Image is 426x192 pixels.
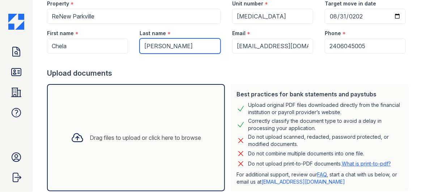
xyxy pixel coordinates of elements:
[342,160,391,167] a: What is print-to-pdf?
[47,68,412,78] div: Upload documents
[47,30,74,37] label: First name
[140,30,166,37] label: Last name
[261,179,345,185] a: [EMAIL_ADDRESS][DOMAIN_NAME]
[8,14,24,30] img: CE_Icon_Blue-c292c112584629df590d857e76928e9f676e5b41ef8f769ba2f05ee15b207248.png
[237,171,403,185] p: For additional support, review our , start a chat with us below, or email us at
[248,133,403,148] div: Do not upload scanned, redacted, password protected, or modified documents.
[248,149,364,158] div: Do not combine multiple documents into one file.
[248,101,403,116] div: Upload original PDF files downloaded directly from the financial institution or payroll provider’...
[248,160,391,167] p: Do not upload print-to-PDF documents.
[90,133,201,142] div: Drag files to upload or click here to browse
[325,30,341,37] label: Phone
[232,30,246,37] label: Email
[248,117,403,132] div: Correctly classify the document type to avoid a delay in processing your application.
[317,171,327,178] a: FAQ
[237,90,403,99] div: Best practices for bank statements and paystubs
